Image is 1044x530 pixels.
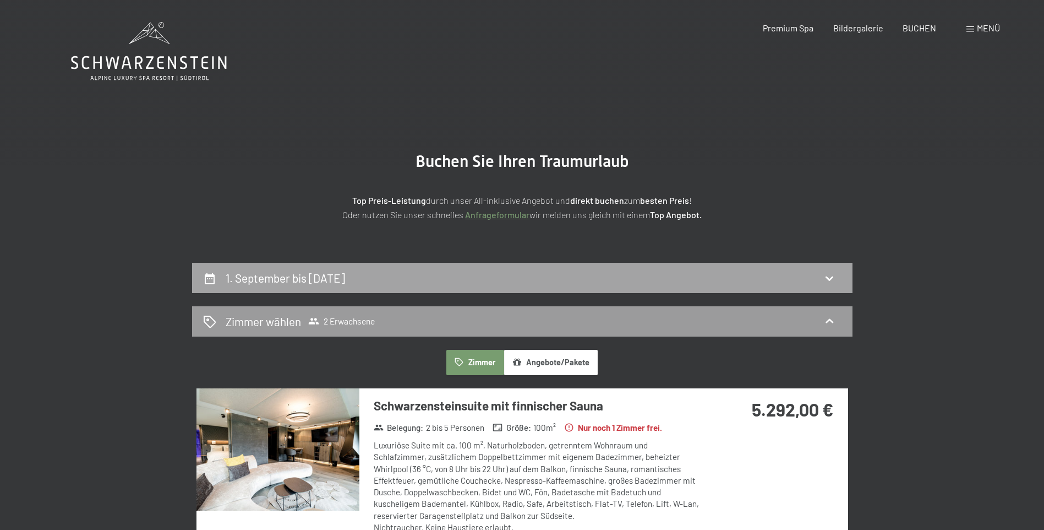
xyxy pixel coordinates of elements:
strong: Nur noch 1 Zimmer frei. [564,422,662,434]
strong: Top Preis-Leistung [352,195,426,205]
button: Zimmer [446,350,504,375]
span: Buchen Sie Ihren Traumurlaub [416,152,629,171]
a: BUCHEN [903,23,936,33]
strong: besten Preis [640,195,689,205]
span: 100 m² [533,422,556,434]
a: Anfrageformular [465,209,529,220]
strong: Größe : [493,422,531,434]
strong: direkt buchen [570,195,624,205]
a: Premium Spa [763,23,813,33]
strong: Top Angebot. [650,209,702,220]
span: 2 Erwachsene [308,316,375,327]
button: Angebote/Pakete [504,350,598,375]
h2: 1. September bis [DATE] [226,271,345,285]
h3: Schwarzensteinsuite mit finnischer Sauna [374,397,701,414]
a: Bildergalerie [833,23,883,33]
h2: Zimmer wählen [226,313,301,329]
span: Menü [977,23,1000,33]
p: durch unser All-inklusive Angebot und zum ! Oder nutzen Sie unser schnelles wir melden uns gleich... [247,193,797,221]
strong: Belegung : [374,422,424,434]
span: 2 bis 5 Personen [426,422,484,434]
strong: 5.292,00 € [752,399,833,420]
img: mss_renderimg.php [196,388,359,511]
